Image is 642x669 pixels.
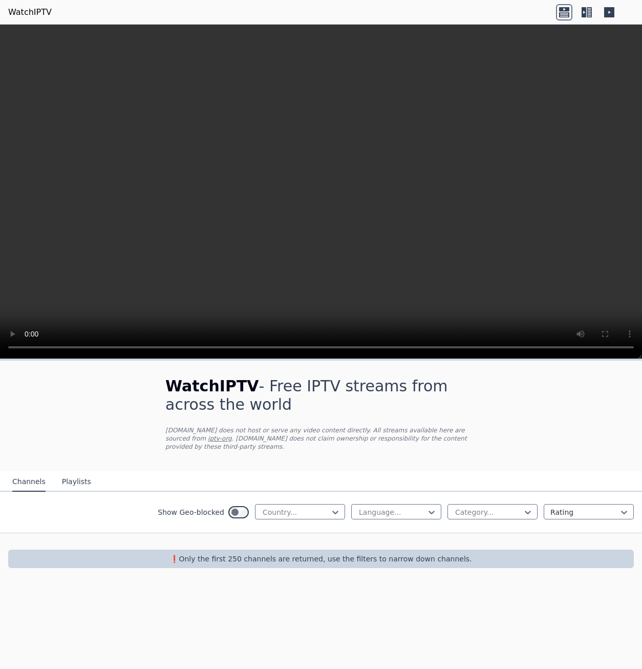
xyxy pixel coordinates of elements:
[165,377,477,414] h1: - Free IPTV streams from across the world
[208,435,232,442] a: iptv-org
[165,426,477,451] p: [DOMAIN_NAME] does not host or serve any video content directly. All streams available here are s...
[8,6,52,18] a: WatchIPTV
[158,507,224,517] label: Show Geo-blocked
[12,472,46,492] button: Channels
[62,472,91,492] button: Playlists
[12,554,630,564] p: ❗️Only the first 250 channels are returned, use the filters to narrow down channels.
[165,377,259,395] span: WatchIPTV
